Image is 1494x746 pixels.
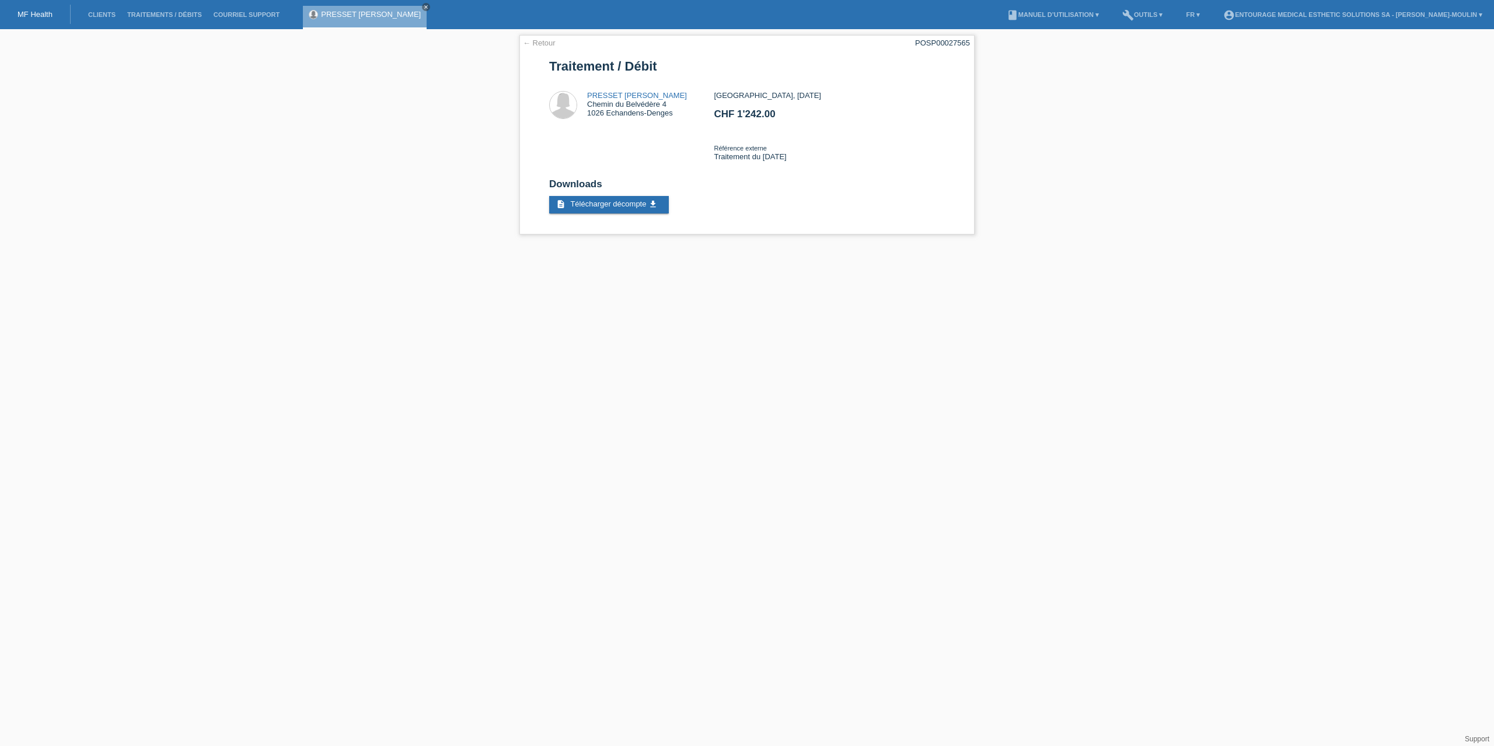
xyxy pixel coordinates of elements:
[422,3,430,11] a: close
[1223,9,1235,21] i: account_circle
[82,11,121,18] a: Clients
[587,91,687,117] div: Chemin du Belvédère 4 1026 Echandens-Denges
[714,145,767,152] span: Référence externe
[570,199,646,208] span: Télécharger décompte
[423,4,429,10] i: close
[648,199,658,209] i: get_app
[1116,11,1168,18] a: buildOutils ▾
[321,10,421,19] a: PRESSET [PERSON_NAME]
[556,199,566,209] i: description
[549,59,945,73] h1: Traitement / Débit
[18,10,53,19] a: MF Health
[1001,11,1105,18] a: bookManuel d’utilisation ▾
[1465,735,1489,743] a: Support
[1007,9,1018,21] i: book
[1180,11,1206,18] a: FR ▾
[714,91,944,170] div: [GEOGRAPHIC_DATA], [DATE] Traitement du [DATE]
[121,11,208,18] a: Traitements / débits
[1122,9,1134,21] i: build
[523,38,556,47] a: ← Retour
[549,196,669,213] a: description Télécharger décompte get_app
[549,178,945,196] h2: Downloads
[915,38,970,47] div: POSP00027565
[1217,11,1488,18] a: account_circleENTOURAGE Medical Esthetic Solutions SA - [PERSON_NAME]-Moulin ▾
[587,91,687,100] a: PRESSET [PERSON_NAME]
[714,108,944,126] h2: CHF 1'242.00
[208,11,285,18] a: Courriel Support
